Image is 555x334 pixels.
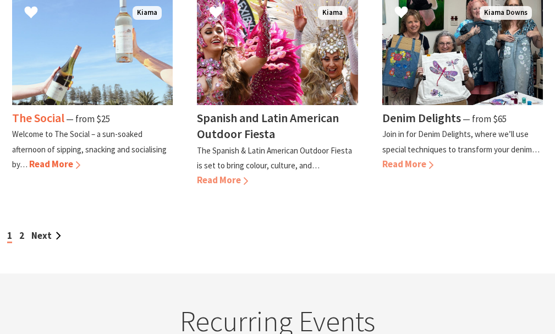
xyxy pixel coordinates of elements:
p: The Spanish & Latin American Outdoor Fiesta is set to bring colour, culture, and… [197,145,352,171]
span: 1 [7,229,12,243]
span: Read More [382,158,433,170]
span: Read More [197,174,248,186]
p: Join in for Denim Delights, where we’ll use special techniques to transform your denim… [382,129,540,154]
span: ⁠— from $65 [463,113,507,125]
span: Kiama [318,6,347,20]
p: Welcome to The Social – a sun-soaked afternoon of sipping, snacking and socialising by… [12,129,167,169]
a: Next [31,229,61,242]
span: Kiama [133,6,162,20]
h4: Spanish and Latin American Outdoor Fiesta [197,110,339,141]
a: 2 [19,229,24,242]
h4: Denim Delights [382,110,461,125]
span: Read More [29,158,80,170]
h4: The Social [12,110,64,125]
span: ⁠— from $25 [66,113,110,125]
span: Kiama Downs [480,6,532,20]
